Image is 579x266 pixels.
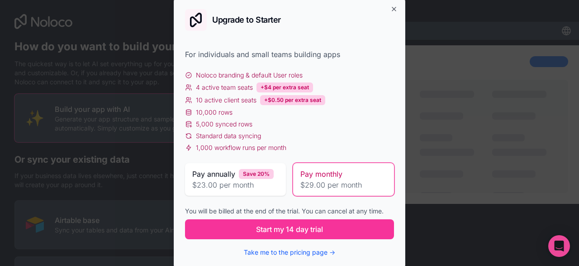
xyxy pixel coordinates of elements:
[390,5,398,13] button: Close
[244,248,335,257] button: Take me to the pricing page →
[185,219,394,239] button: Start my 14 day trial
[196,96,256,105] span: 10 active client seats
[212,16,281,24] h2: Upgrade to Starter
[196,131,261,140] span: Standard data syncing
[185,49,394,60] div: For individuals and small teams building apps
[196,71,303,80] span: Noloco branding & default User roles
[192,169,235,179] span: Pay annually
[192,179,279,190] span: $23.00 per month
[300,179,387,190] span: $29.00 per month
[256,82,313,92] div: +$4 per extra seat
[239,169,274,179] div: Save 20%
[260,95,325,105] div: +$0.50 per extra seat
[196,108,233,117] span: 10,000 rows
[196,120,252,129] span: 5,000 synced rows
[256,224,323,235] span: Start my 14 day trial
[196,143,286,152] span: 1,000 workflow runs per month
[300,169,342,179] span: Pay monthly
[185,207,394,216] div: You will be billed at the end of the trial. You can cancel at any time.
[196,83,253,92] span: 4 active team seats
